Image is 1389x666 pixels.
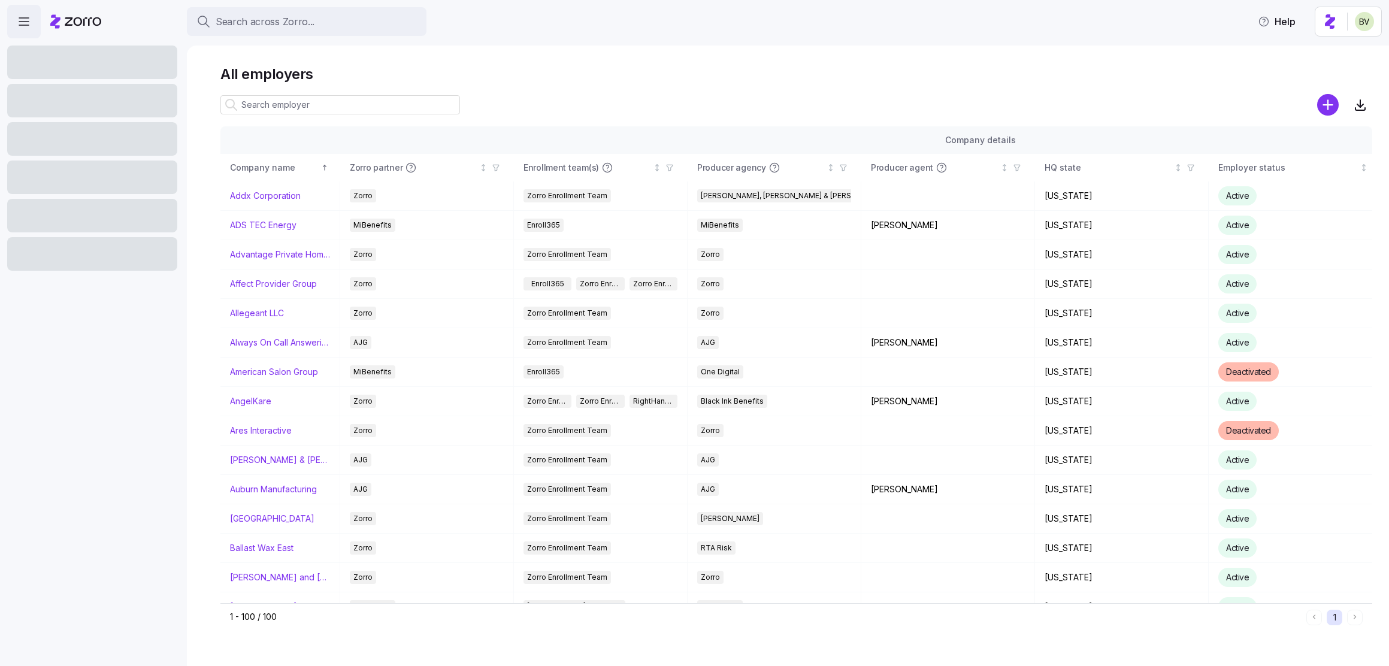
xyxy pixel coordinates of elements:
[580,395,621,408] span: Zorro Enrollment Experts
[871,162,933,174] span: Producer agent
[633,395,674,408] span: RightHandMan Financial
[527,453,607,467] span: Zorro Enrollment Team
[479,164,488,172] div: Not sorted
[353,453,368,467] span: AJG
[230,601,330,613] a: [PERSON_NAME] Eye Associates
[230,611,1302,623] div: 1 - 100 / 100
[523,162,599,174] span: Enrollment team(s)
[340,154,514,181] th: Zorro partnerNot sorted
[353,483,368,496] span: AJG
[701,483,715,496] span: AJG
[1035,563,1209,592] td: [US_STATE]
[701,307,720,320] span: Zorro
[1035,416,1209,446] td: [US_STATE]
[1035,387,1209,416] td: [US_STATE]
[1317,94,1339,116] svg: add icon
[1035,299,1209,328] td: [US_STATE]
[697,162,766,174] span: Producer agency
[1248,10,1305,34] button: Help
[580,277,621,290] span: Zorro Enrollment Team
[1226,396,1249,406] span: Active
[230,161,319,174] div: Company name
[353,541,373,555] span: Zorro
[701,600,739,613] span: MiBenefits
[527,365,560,379] span: Enroll365
[1360,164,1368,172] div: Not sorted
[353,365,392,379] span: MiBenefits
[701,248,720,261] span: Zorro
[1226,190,1249,201] span: Active
[701,453,715,467] span: AJG
[1174,164,1182,172] div: Not sorted
[1035,240,1209,270] td: [US_STATE]
[230,513,314,525] a: [GEOGRAPHIC_DATA]
[861,328,1035,358] td: [PERSON_NAME]
[527,307,607,320] span: Zorro Enrollment Team
[1000,164,1009,172] div: Not sorted
[653,164,661,172] div: Not sorted
[861,211,1035,240] td: [PERSON_NAME]
[230,278,317,290] a: Affect Provider Group
[531,277,564,290] span: Enroll365
[1035,270,1209,299] td: [US_STATE]
[701,219,739,232] span: MiBenefits
[230,395,271,407] a: AngelKare
[230,542,293,554] a: Ballast Wax East
[230,249,330,261] a: Advantage Private Home Care
[1035,328,1209,358] td: [US_STATE]
[1258,14,1296,29] span: Help
[353,395,373,408] span: Zorro
[527,571,607,584] span: Zorro Enrollment Team
[527,395,568,408] span: Zorro Enrollment Team
[701,277,720,290] span: Zorro
[230,366,318,378] a: American Salon Group
[220,154,340,181] th: Company nameSorted ascending
[701,189,889,202] span: [PERSON_NAME], [PERSON_NAME] & [PERSON_NAME]
[514,154,688,181] th: Enrollment team(s)Not sorted
[827,164,835,172] div: Not sorted
[1218,161,1357,174] div: Employer status
[350,162,403,174] span: Zorro partner
[527,248,607,261] span: Zorro Enrollment Team
[353,600,392,613] span: MiBenefits
[1226,220,1249,230] span: Active
[527,541,607,555] span: Zorro Enrollment Team
[701,512,759,525] span: [PERSON_NAME]
[1226,484,1249,494] span: Active
[633,277,674,290] span: Zorro Enrollment Experts
[1035,504,1209,534] td: [US_STATE]
[353,571,373,584] span: Zorro
[230,483,317,495] a: Auburn Manufacturing
[1226,543,1249,553] span: Active
[353,248,373,261] span: Zorro
[353,189,373,202] span: Zorro
[701,336,715,349] span: AJG
[220,95,460,114] input: Search employer
[1327,610,1342,625] button: 1
[1035,181,1209,211] td: [US_STATE]
[220,65,1372,83] h1: All employers
[230,307,284,319] a: Allegeant LLC
[1035,534,1209,563] td: [US_STATE]
[1226,367,1271,377] span: Deactivated
[527,189,607,202] span: Zorro Enrollment Team
[353,336,368,349] span: AJG
[216,14,314,29] span: Search across Zorro...
[701,395,764,408] span: Black Ink Benefits
[1035,446,1209,475] td: [US_STATE]
[1035,475,1209,504] td: [US_STATE]
[230,454,330,466] a: [PERSON_NAME] & [PERSON_NAME]'s
[527,424,607,437] span: Zorro Enrollment Team
[701,571,720,584] span: Zorro
[701,541,732,555] span: RTA Risk
[1045,161,1172,174] div: HQ state
[688,154,861,181] th: Producer agencyNot sorted
[1226,308,1249,318] span: Active
[527,512,607,525] span: Zorro Enrollment Team
[1355,12,1374,31] img: 676487ef2089eb4995defdc85707b4f5
[861,387,1035,416] td: [PERSON_NAME]
[527,219,560,232] span: Enroll365
[230,571,330,583] a: [PERSON_NAME] and [PERSON_NAME]'s Furniture
[230,219,296,231] a: ADS TEC Energy
[701,424,720,437] span: Zorro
